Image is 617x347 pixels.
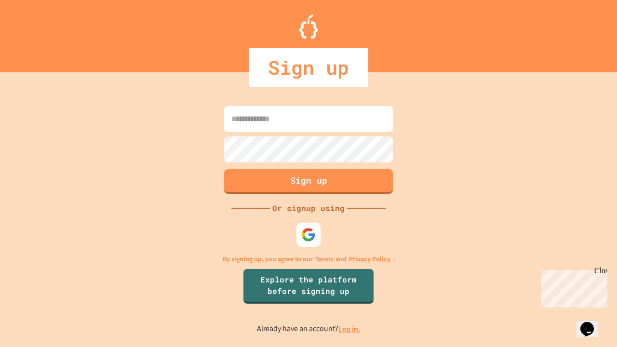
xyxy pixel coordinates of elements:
[577,308,607,337] iframe: chat widget
[249,48,368,87] div: Sign up
[243,269,374,304] a: Explore the platform before signing up
[338,324,361,334] a: Log in.
[270,202,347,214] div: Or signup using
[315,254,333,264] a: Terms
[223,254,395,264] p: By signing up, you agree to our and .
[537,267,607,307] iframe: chat widget
[4,4,67,61] div: Chat with us now!Close
[257,323,361,335] p: Already have an account?
[349,254,390,264] a: Privacy Policy
[301,227,316,242] img: google-icon.svg
[299,14,318,39] img: Logo.svg
[224,169,393,194] button: Sign up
